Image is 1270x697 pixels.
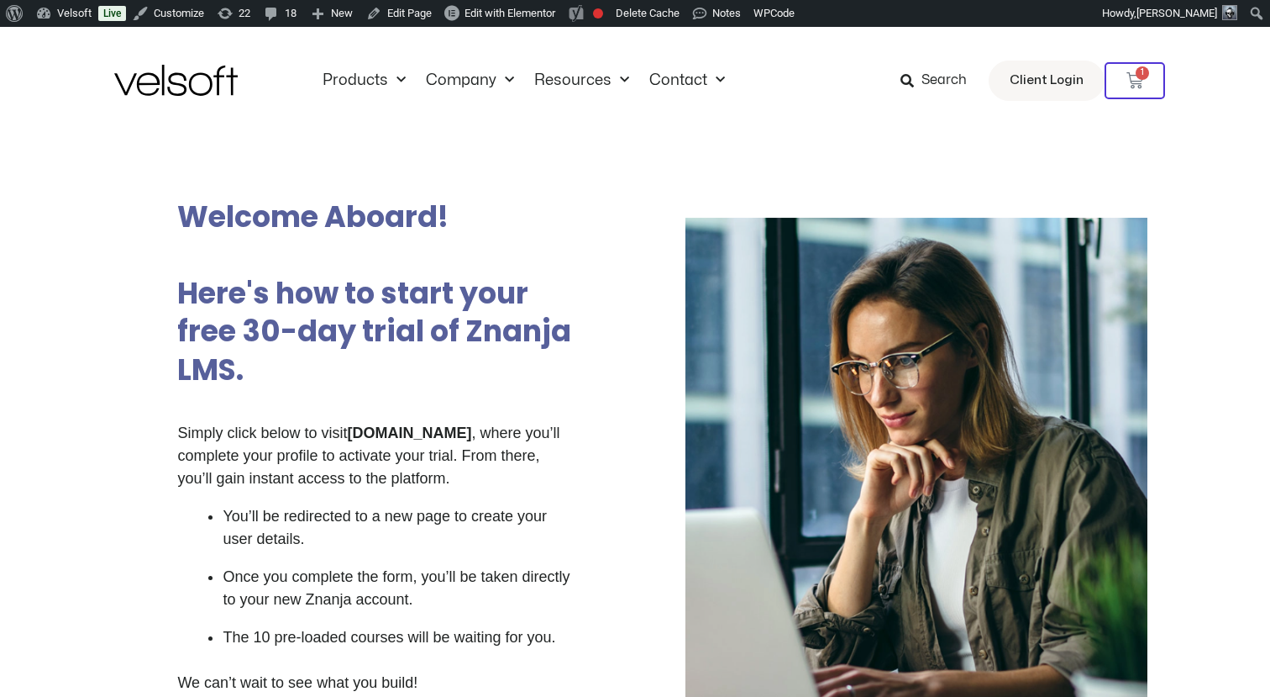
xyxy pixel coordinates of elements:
nav: Menu [312,71,735,90]
p: You’ll be redirected to a new page to create your user details. [223,505,574,551]
p: The 10 pre-loaded courses will be waiting for you. [223,626,574,649]
p: Once you complete the form, you’ll be taken directly to your new Znanja account. [223,566,574,611]
span: Client Login [1010,70,1084,92]
div: Focus keyphrase not set [593,8,603,18]
p: We can’t wait to see what you build! [177,672,574,694]
a: ContactMenu Toggle [639,71,735,90]
a: 1 [1105,62,1165,99]
a: Client Login [989,61,1105,101]
a: Live [98,6,126,21]
p: Simply click below to visit , where you’ll complete your profile to activate your trial. From the... [177,422,574,490]
span: Search [921,70,967,92]
a: CompanyMenu Toggle [416,71,524,90]
a: ProductsMenu Toggle [312,71,416,90]
span: Edit with Elementor [464,7,555,19]
strong: [DOMAIN_NAME] [347,425,471,441]
span: [PERSON_NAME] [1136,7,1217,19]
a: Search [900,66,979,95]
span: 1 [1136,66,1149,80]
a: ResourcesMenu Toggle [524,71,639,90]
img: Velsoft Training Materials [114,65,238,96]
h2: Welcome Aboard! Here's how to start your free 30-day trial of Znanja LMS. [177,198,571,389]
